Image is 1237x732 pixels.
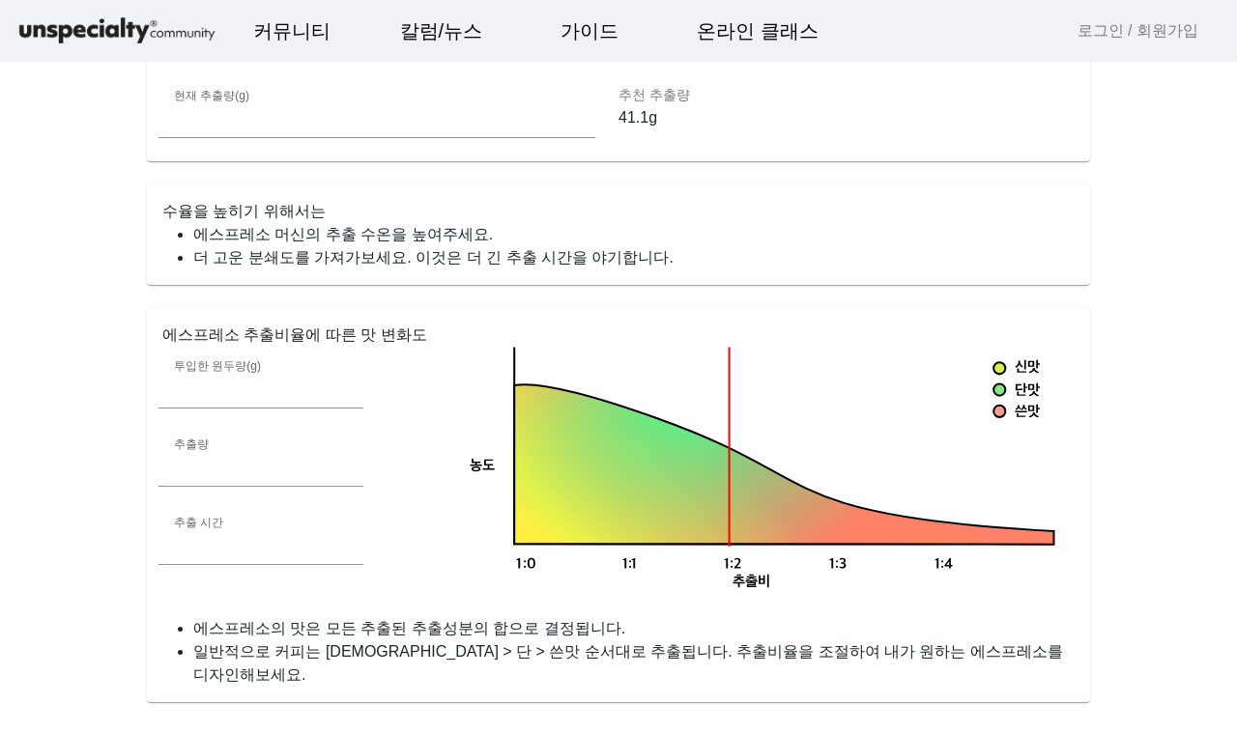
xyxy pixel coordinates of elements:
tspan: 농도 [471,457,496,475]
mat-label: 추출량 [174,437,209,450]
img: logo [15,14,218,48]
tspan: 1:2 [724,555,741,574]
li: 에스프레소 머신의 추출 수온을 높여주세요. [193,223,1075,246]
p: 41.1g [618,106,1055,129]
a: 가이드 [545,5,634,57]
tspan: 1:0 [517,555,536,574]
tspan: 1:1 [623,555,638,574]
a: 커뮤니티 [238,5,346,57]
li: 더 고운 분쇄도를 가져가보세요. 이것은 더 긴 추출 시간을 야기합니다. [193,246,1075,269]
mat-label: 추출 시간 [174,516,223,528]
a: 칼럼/뉴스 [385,5,499,57]
li: 에스프레소의 맛은 모든 추출된 추출성분의 합으로 결정됩니다. [193,617,1075,640]
tspan: 신맛 [1015,359,1040,378]
mat-label: 투입한 원두량(g) [174,359,261,372]
mat-label: 현재 추출량(g) [174,90,249,102]
mat-label: 추천 추출량 [618,87,690,102]
tspan: 1:3 [829,555,847,574]
a: 로그인 / 회원가입 [1078,19,1198,42]
tspan: 1:4 [935,555,953,574]
mat-card-title: 에스프레소 추출비율에 따른 맛 변화도 [162,324,427,347]
tspan: 추출비 [733,574,770,592]
mat-card-title: 수율을 높히기 위해서는 [162,200,326,223]
a: 온라인 클래스 [681,5,834,57]
li: 일반적으로 커피는 [DEMOGRAPHIC_DATA] > 단 > 쓴맛 순서대로 추출됩니다. 추출비율을 조절하여 내가 원하는 에스프레소를 디자인해보세요. [193,640,1075,687]
tspan: 단맛 [1015,381,1040,400]
tspan: 쓴맛 [1015,403,1040,421]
